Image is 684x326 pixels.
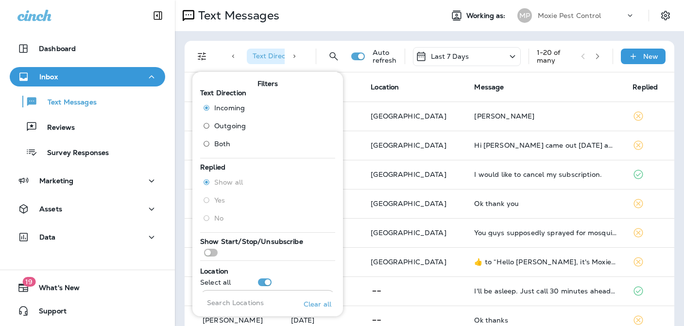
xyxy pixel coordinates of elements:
[200,163,225,172] span: Replied
[538,12,601,19] p: Moxie Pest Control
[304,300,331,308] p: Clear all
[38,98,97,107] p: Text Messages
[474,171,617,178] div: I would like to cancel my subscription.
[10,117,165,137] button: Reviews
[214,122,246,130] span: Outgoing
[517,8,532,23] div: MP
[144,6,171,25] button: Collapse Sidebar
[474,287,617,295] div: I'll be asleep. Just call 30 minutes ahead. Thank you
[192,66,343,316] div: Filters
[431,52,469,60] p: Last 7 Days
[214,214,223,222] span: No
[10,199,165,219] button: Assets
[291,316,356,324] p: Aug 22, 2025 09:51 AM
[10,227,165,247] button: Data
[657,7,674,24] button: Settings
[253,51,330,60] span: Text Direction : Incoming
[474,258,617,266] div: ​👍​ to “ Hello Yvette, it's Moxie Pest Control here. We’re giving away free armyworm treatments! ...
[39,233,56,241] p: Data
[474,316,617,324] div: Ok thanks
[192,47,212,66] button: Filters
[10,91,165,112] button: Text Messages
[474,200,617,207] div: Ok thank you
[39,45,76,52] p: Dashboard
[200,278,231,286] p: Select all
[324,47,343,66] button: Search Messages
[10,301,165,321] button: Support
[37,123,75,133] p: Reviews
[371,141,446,150] span: [GEOGRAPHIC_DATA]
[214,178,243,186] span: Show all
[643,52,658,60] p: New
[474,112,617,120] div: Jill
[371,257,446,266] span: [GEOGRAPHIC_DATA]
[10,67,165,86] button: Inbox
[371,170,446,179] span: [GEOGRAPHIC_DATA]
[200,267,228,275] span: Location
[10,142,165,162] button: Survey Responses
[29,307,67,319] span: Support
[203,316,263,324] p: [PERSON_NAME]
[371,112,446,120] span: [GEOGRAPHIC_DATA]
[10,171,165,190] button: Marketing
[214,196,225,204] span: Yes
[39,205,62,213] p: Assets
[200,237,303,246] span: Show Start/Stop/Unsubscribe
[466,12,508,20] span: Working as:
[371,228,446,237] span: [GEOGRAPHIC_DATA]
[214,140,231,148] span: Both
[10,39,165,58] button: Dashboard
[214,104,245,112] span: Incoming
[633,83,658,91] span: Replied
[22,277,35,287] span: 19
[29,284,80,295] span: What's New
[373,49,397,64] p: Auto refresh
[371,83,399,91] span: Location
[39,73,58,81] p: Inbox
[474,83,504,91] span: Message
[537,49,573,64] div: 1 - 20 of many
[39,177,73,185] p: Marketing
[37,149,109,158] p: Survey Responses
[10,278,165,297] button: 19What's New
[300,292,335,316] button: Clear all
[200,88,246,97] span: Text Direction
[194,8,279,23] p: Text Messages
[247,49,346,64] div: Text Direction:Incoming
[474,229,617,237] div: You guys supposedly sprayed for mosquitoes but they seem to be the same like it didn't work
[257,80,278,88] span: Filters
[371,199,446,208] span: [GEOGRAPHIC_DATA]
[474,141,617,149] div: Hi Jamir came out yesterday and sprayed but 30min later it down poured rain. Does that prevent th...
